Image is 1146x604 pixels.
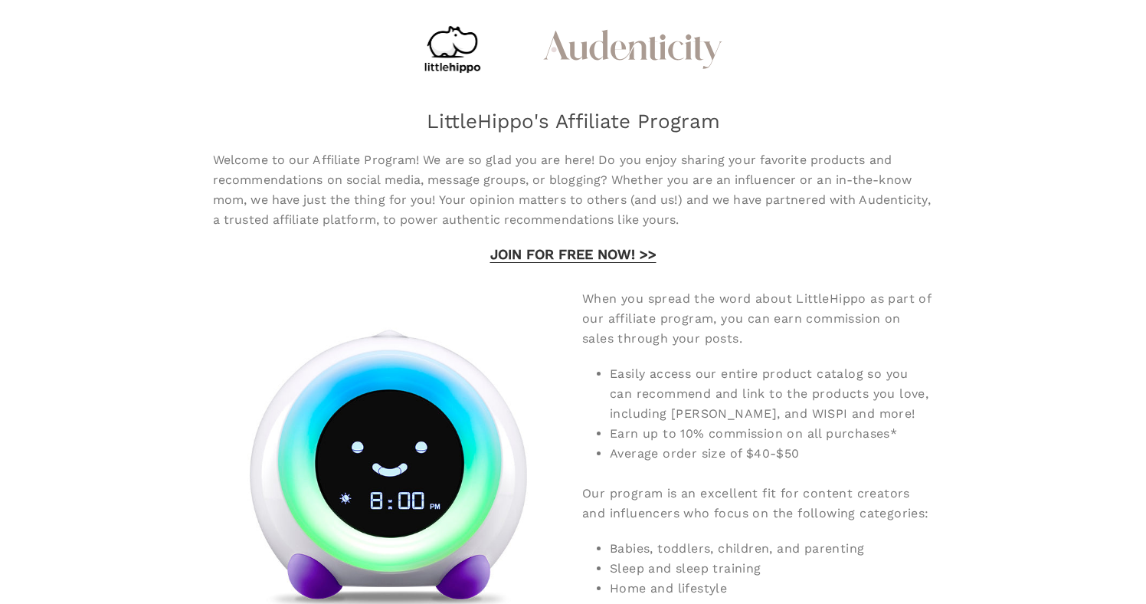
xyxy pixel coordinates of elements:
li: Sleep and sleep training [610,559,933,579]
div: Our program is an excellent fit for content creators and influencers who focus on the following c... [582,464,933,524]
img: Store Logo [415,18,486,80]
li: Babies, toddlers, children, and parenting [610,539,933,559]
li: Easily access our entire product catalog so you can recommend and link to the products you love, ... [610,364,933,424]
div: When you spread the word about LittleHippo as part of our affiliate program, you can earn commiss... [582,289,933,349]
li: Earn up to 10% commission on all purchases* [610,424,933,444]
a: JOIN FOR FREE NOW! >> [490,246,656,262]
div: Welcome to our Affiliate Program! We are so glad you are here! Do you enjoy sharing your favorite... [213,150,933,230]
p: LittleHippo's Affiliate Program [109,112,1037,130]
li: Home and lifestyle [610,579,933,599]
li: Average order size of $40-$50 [610,444,933,464]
